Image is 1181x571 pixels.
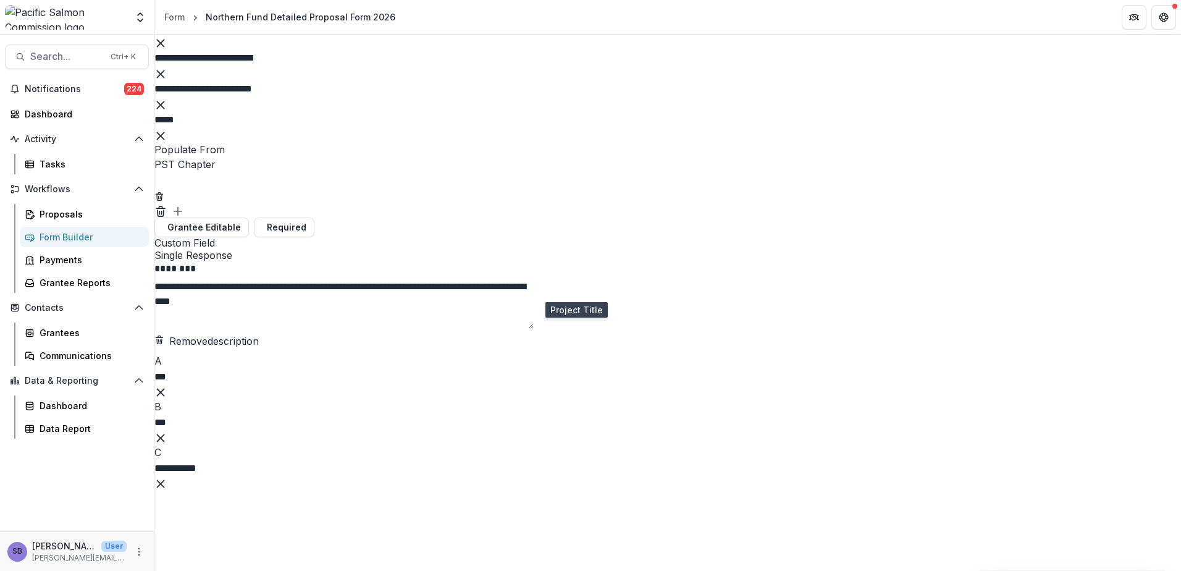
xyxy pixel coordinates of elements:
[132,5,149,30] button: Open entity switcher
[5,79,149,99] button: Notifications224
[25,376,129,386] span: Data & Reporting
[5,179,149,199] button: Open Workflows
[164,11,185,23] div: Form
[154,218,249,237] button: Read Only Toggle
[25,108,139,121] div: Dashboard
[154,142,1181,157] p: Populate From
[5,5,127,30] img: Pacific Salmon Commission logo
[25,134,129,145] span: Activity
[154,127,167,142] button: Remove option
[154,237,1181,249] span: Custom Field
[40,253,139,266] div: Payments
[154,96,167,111] button: Remove option
[20,273,149,293] a: Grantee Reports
[25,184,129,195] span: Workflows
[20,345,149,366] a: Communications
[40,326,139,339] div: Grantees
[20,154,149,174] a: Tasks
[20,395,149,416] a: Dashboard
[32,539,96,552] p: [PERSON_NAME]
[1151,5,1176,30] button: Get Help
[40,276,139,289] div: Grantee Reports
[20,227,149,247] a: Form Builder
[154,250,1181,261] span: Single Response
[5,298,149,318] button: Open Contacts
[40,399,139,412] div: Dashboard
[40,231,139,243] div: Form Builder
[5,44,149,69] button: Search...
[32,552,127,564] p: [PERSON_NAME][EMAIL_ADDRESS][DOMAIN_NAME]
[206,11,395,23] div: Northern Fund Detailed Proposal Form 2026
[20,418,149,439] a: Data Report
[108,50,138,64] div: Ctrl + K
[5,129,149,149] button: Open Activity
[154,353,1181,368] div: A
[154,35,167,49] button: Remove option
[154,445,1181,460] div: C
[101,541,127,552] p: User
[1122,5,1146,30] button: Partners
[159,8,190,26] a: Form
[132,544,146,559] button: More
[154,476,167,491] button: Remove option
[20,204,149,224] a: Proposals
[20,323,149,343] a: Grantees
[40,422,139,435] div: Data Report
[40,349,139,362] div: Communications
[154,399,1181,414] div: B
[154,203,167,218] button: Delete field
[154,334,259,349] button: Removedescription
[154,66,167,80] button: Remove option
[5,104,149,124] a: Dashboard
[25,84,124,95] span: Notifications
[154,188,164,203] button: Delete condition
[154,430,167,445] button: Remove option
[172,203,184,218] button: Add field
[20,250,149,270] a: Payments
[25,303,129,313] span: Contacts
[154,157,1181,172] div: PST Chapter
[5,371,149,391] button: Open Data & Reporting
[40,158,139,171] div: Tasks
[40,208,139,221] div: Proposals
[154,384,167,399] button: Remove option
[12,548,22,556] div: Sascha Bendt
[159,8,400,26] nav: breadcrumb
[124,83,144,95] span: 224
[30,51,103,62] span: Search...
[254,218,314,237] button: Required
